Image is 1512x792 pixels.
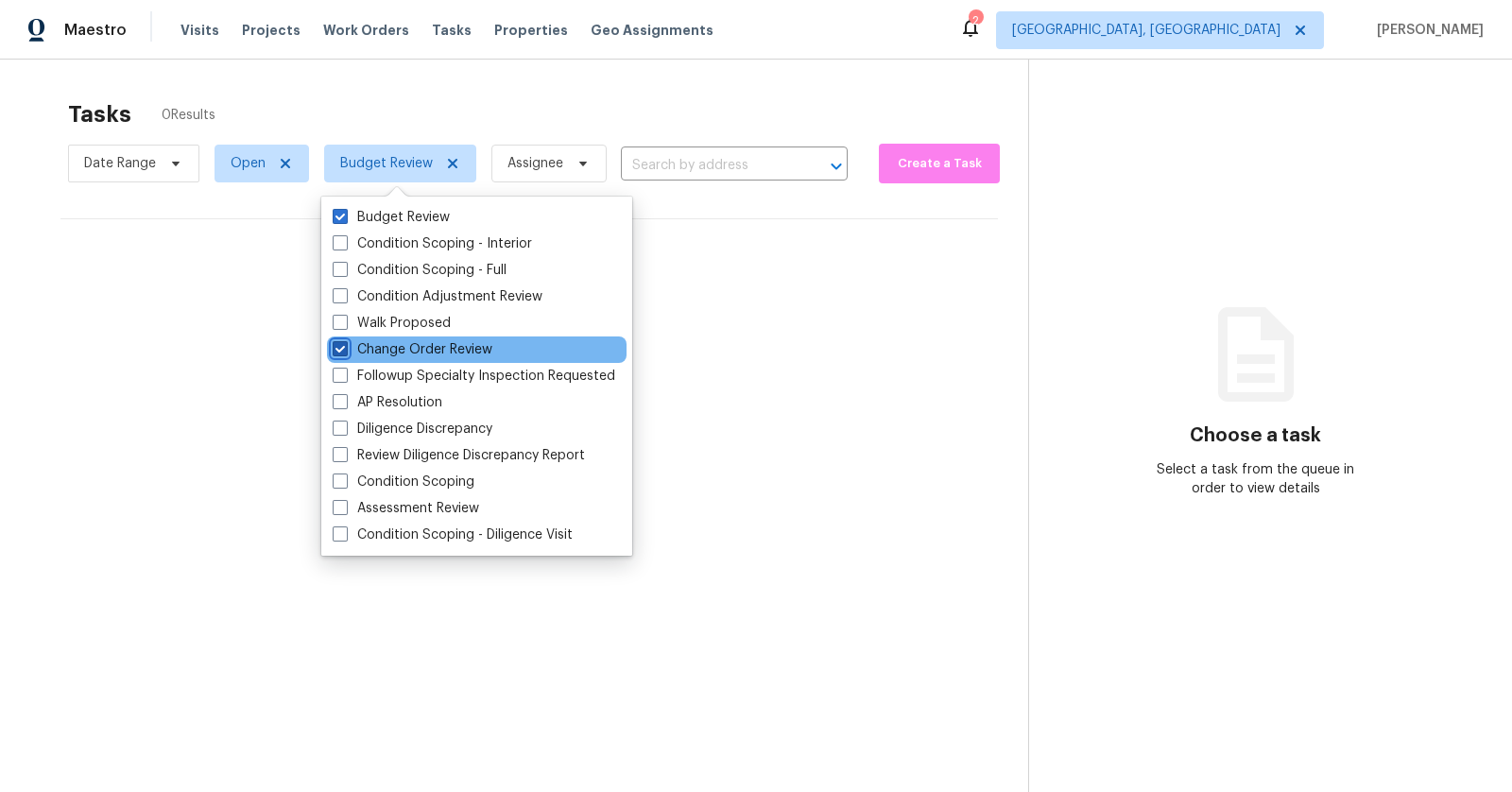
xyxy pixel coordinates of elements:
label: Condition Scoping - Interior [333,234,532,253]
span: Budget Review [340,154,433,173]
span: Assignee [507,154,563,173]
input: Search by address [621,151,795,181]
label: Walk Proposed [333,314,451,333]
span: Date Range [84,154,156,173]
span: Work Orders [323,21,409,40]
label: Diligence Discrepancy [333,420,492,439]
button: Open [823,153,850,180]
span: Maestro [64,21,127,40]
span: Properties [494,21,568,40]
label: Condition Scoping [333,473,474,491]
span: 0 Results [162,106,215,125]
h3: Choose a task [1190,426,1321,445]
span: Visits [180,21,219,40]
label: AP Resolution [333,393,442,412]
label: Review Diligence Discrepancy Report [333,446,585,465]
h2: Tasks [68,105,131,124]
span: Open [231,154,266,173]
label: Followup Specialty Inspection Requested [333,367,615,386]
label: Change Order Review [333,340,492,359]
span: Projects [242,21,301,40]
label: Condition Scoping - Full [333,261,507,280]
label: Budget Review [333,208,450,227]
span: Tasks [432,24,472,37]
span: [PERSON_NAME] [1369,21,1484,40]
div: Select a task from the queue in order to view details [1143,460,1369,498]
button: Create a Task [879,144,1000,183]
label: Condition Scoping - Diligence Visit [333,525,573,544]
span: Create a Task [888,153,990,175]
div: 2 [969,11,982,30]
label: Assessment Review [333,499,479,518]
span: Geo Assignments [591,21,713,40]
span: [GEOGRAPHIC_DATA], [GEOGRAPHIC_DATA] [1012,21,1280,40]
label: Condition Adjustment Review [333,287,542,306]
